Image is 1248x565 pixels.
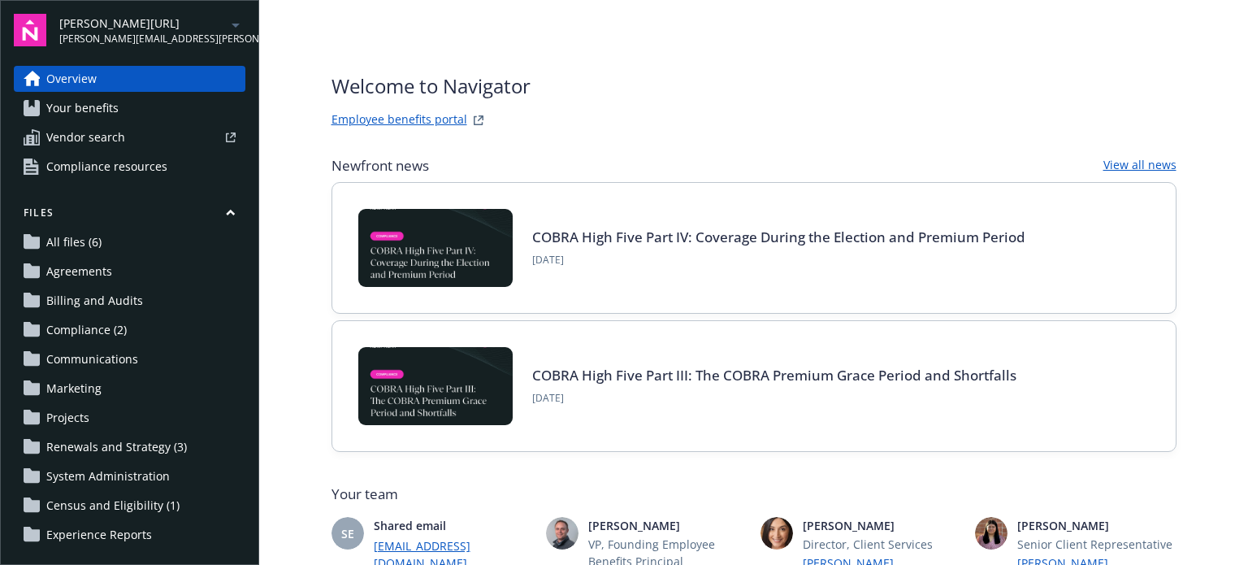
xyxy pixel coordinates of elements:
span: Welcome to Navigator [331,72,531,101]
a: Compliance resources [14,154,245,180]
a: Your benefits [14,95,245,121]
button: [PERSON_NAME][URL][PERSON_NAME][EMAIL_ADDRESS][PERSON_NAME][DOMAIN_NAME]arrowDropDown [59,14,245,46]
a: Census and Eligibility (1) [14,493,245,519]
span: [PERSON_NAME][URL] [59,15,226,32]
span: Newfront news [331,156,429,176]
img: photo [760,517,793,550]
a: COBRA High Five Part III: The COBRA Premium Grace Period and Shortfalls [532,366,1016,385]
span: [DATE] [532,391,1016,406]
span: Agreements [46,259,112,285]
a: All files (6) [14,229,245,255]
a: Compliance (2) [14,317,245,343]
span: Vendor search [46,124,125,150]
a: Communications [14,346,245,372]
a: Billing and Audits [14,288,245,314]
a: Renewals and Strategy (3) [14,434,245,460]
a: striveWebsite [469,111,488,130]
a: COBRA High Five Part IV: Coverage During the Election and Premium Period [532,228,1025,246]
span: Overview [46,66,97,92]
span: Renewals and Strategy (3) [46,434,187,460]
span: Shared email [374,517,533,534]
span: [DATE] [532,253,1025,267]
span: SE [341,525,354,542]
span: [PERSON_NAME] [588,517,747,534]
span: Director, Client Services [803,536,962,553]
a: Agreements [14,259,245,285]
a: Employee benefits portal [331,111,467,130]
a: Overview [14,66,245,92]
img: BLOG-Card Image - Compliance - COBRA High Five Pt 3 - 09-03-25.jpg [358,347,513,425]
a: arrowDropDown [226,15,245,34]
span: Projects [46,405,89,431]
a: Experience Reports [14,522,245,548]
span: [PERSON_NAME] [803,517,962,534]
img: navigator-logo.svg [14,14,46,46]
span: Experience Reports [46,522,152,548]
span: Your team [331,485,1176,504]
a: System Administration [14,463,245,489]
span: All files (6) [46,229,102,255]
span: [PERSON_NAME][EMAIL_ADDRESS][PERSON_NAME][DOMAIN_NAME] [59,32,226,46]
img: BLOG-Card Image - Compliance - COBRA High Five Pt 4 - 09-04-25.jpg [358,209,513,287]
img: photo [975,517,1007,550]
span: Compliance (2) [46,317,127,343]
button: Files [14,206,245,226]
span: Your benefits [46,95,119,121]
a: Projects [14,405,245,431]
span: Compliance resources [46,154,167,180]
span: Marketing [46,376,102,402]
span: Communications [46,346,138,372]
span: Billing and Audits [46,288,143,314]
a: Vendor search [14,124,245,150]
span: Senior Client Representative [1017,536,1176,553]
span: System Administration [46,463,170,489]
span: [PERSON_NAME] [1017,517,1176,534]
span: Census and Eligibility (1) [46,493,180,519]
a: View all news [1103,156,1176,176]
a: Marketing [14,376,245,402]
img: photo [546,517,578,550]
